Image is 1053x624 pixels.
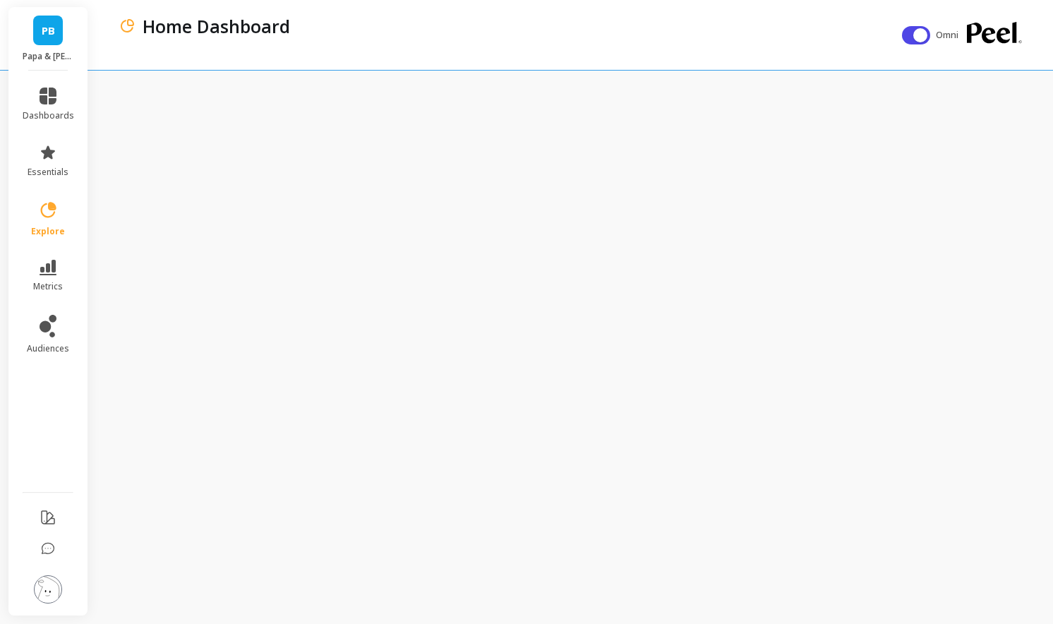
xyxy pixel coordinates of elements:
span: dashboards [23,110,74,121]
span: Omni [936,28,961,42]
span: audiences [27,343,69,354]
span: essentials [28,167,68,178]
span: explore [31,226,65,237]
span: PB [42,23,55,39]
p: Home Dashboard [143,14,290,38]
img: profile picture [34,575,62,604]
span: metrics [33,281,63,292]
p: Papa & Barkley [23,51,74,62]
iframe: Omni Embed [96,68,1053,624]
img: header icon [119,18,136,35]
